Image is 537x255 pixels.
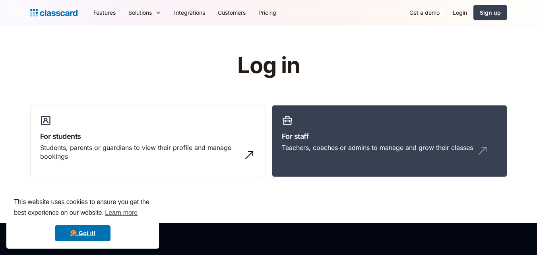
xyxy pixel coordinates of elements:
div: cookieconsent [6,190,159,249]
div: Sign up [480,8,501,17]
a: Features [87,4,122,21]
h3: For staff [282,131,497,142]
a: For studentsStudents, parents or guardians to view their profile and manage bookings [30,105,266,177]
a: Pricing [252,4,283,21]
a: Sign up [473,5,507,20]
a: home [30,7,78,18]
a: Login [446,4,473,21]
div: Solutions [128,8,152,17]
div: Students, parents or guardians to view their profile and manage bookings [40,143,240,161]
a: Integrations [168,4,211,21]
div: Solutions [122,4,168,21]
span: This website uses cookies to ensure you get the best experience on our website. [14,197,151,219]
a: dismiss cookie message [55,225,111,241]
a: Customers [211,4,252,21]
a: Get a demo [403,4,446,21]
div: Teachers, coaches or admins to manage and grow their classes [282,143,473,152]
a: For staffTeachers, coaches or admins to manage and grow their classes [272,105,507,177]
h3: For students [40,131,256,142]
h1: Log in [142,53,395,78]
a: learn more about cookies [104,207,139,219]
